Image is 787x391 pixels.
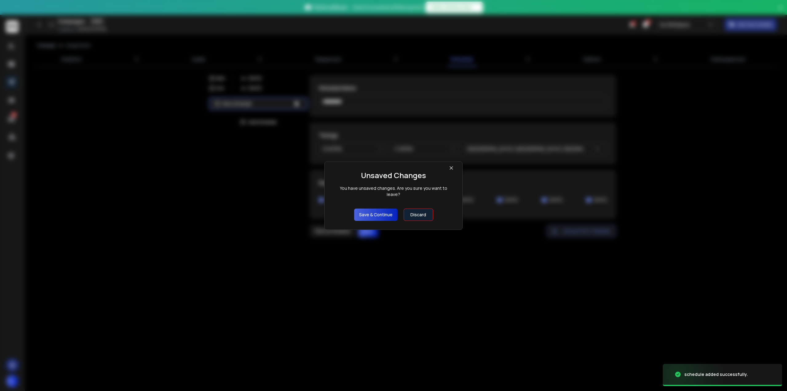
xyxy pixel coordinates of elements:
div: You have unsaved changes. Are you sure you want to leave? [333,185,454,197]
button: Save & Continue [354,209,397,221]
div: schedule added successfully. [684,371,748,377]
h1: Unsaved Changes [361,170,426,180]
button: Discard [404,209,433,221]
